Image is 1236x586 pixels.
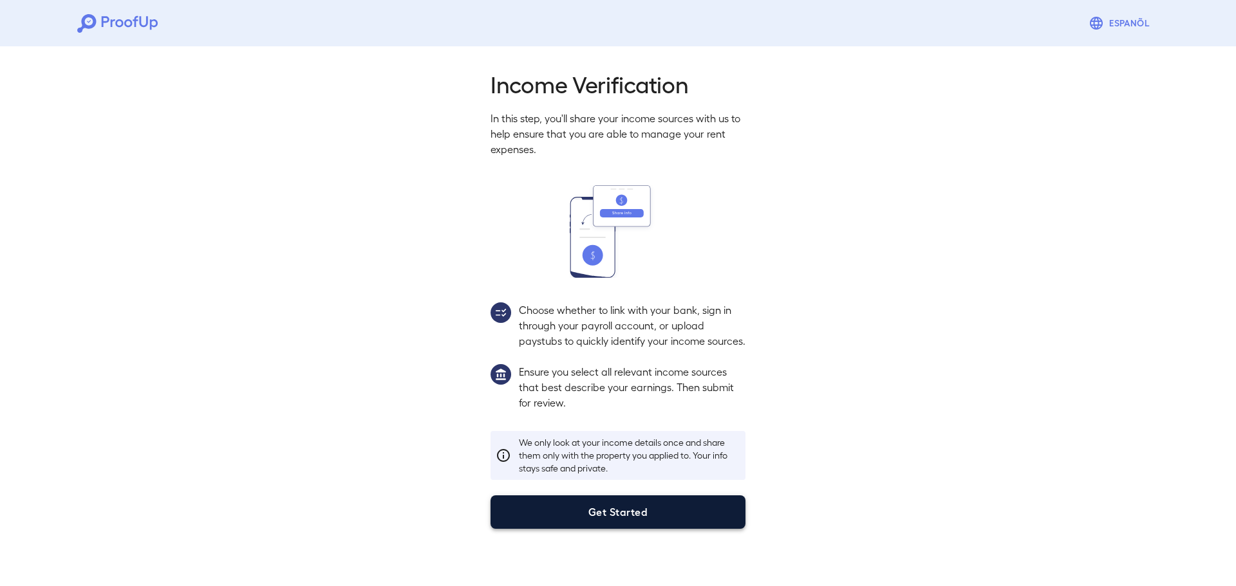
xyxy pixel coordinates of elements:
[1083,10,1159,36] button: Espanõl
[491,495,745,529] button: Get Started
[491,69,745,98] h2: Income Verification
[519,436,740,475] p: We only look at your income details once and share them only with the property you applied to. Yo...
[491,364,511,385] img: group1.svg
[491,111,745,157] p: In this step, you'll share your income sources with us to help ensure that you are able to manage...
[519,364,745,410] p: Ensure you select all relevant income sources that best describe your earnings. Then submit for r...
[519,302,745,349] p: Choose whether to link with your bank, sign in through your payroll account, or upload paystubs t...
[491,302,511,323] img: group2.svg
[570,185,666,278] img: transfer_money.svg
